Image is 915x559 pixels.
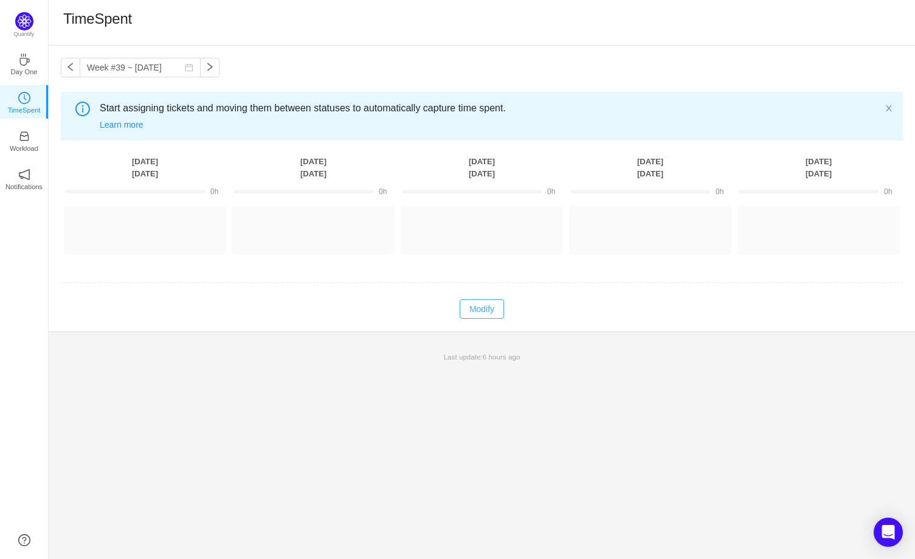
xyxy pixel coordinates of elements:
p: Workload [10,143,38,154]
i: icon: clock-circle [18,92,30,104]
h1: TimeSpent [63,10,132,28]
button: icon: left [61,58,80,77]
span: Start assigning tickets and moving them between statuses to automatically capture time spent. [100,101,885,116]
i: icon: inbox [18,130,30,142]
a: icon: question-circle [18,534,30,546]
i: icon: notification [18,168,30,181]
a: icon: inboxWorkload [18,134,30,146]
i: icon: coffee [18,54,30,66]
i: icon: calendar [185,63,193,72]
a: Learn more [100,120,143,130]
a: icon: coffeeDay One [18,57,30,69]
input: Select a week [80,58,201,77]
th: [DATE] [DATE] [398,155,566,180]
span: 0h [716,187,723,196]
th: [DATE] [DATE] [61,155,229,180]
p: Notifications [5,181,43,192]
th: [DATE] [DATE] [566,155,734,180]
div: Open Intercom Messenger [874,518,903,547]
span: 0h [547,187,555,196]
button: Modify [460,299,504,319]
i: icon: info-circle [75,102,90,116]
a: icon: clock-circleTimeSpent [18,95,30,108]
span: 0h [210,187,218,196]
th: [DATE] [DATE] [734,155,903,180]
span: 0h [884,187,892,196]
i: icon: close [885,104,893,113]
p: Day One [10,66,37,77]
th: [DATE] [DATE] [229,155,398,180]
button: icon: right [200,58,219,77]
img: Quantify [15,12,33,30]
span: 0h [379,187,387,196]
p: TimeSpent [8,105,41,116]
span: 6 hours ago [483,353,520,361]
a: icon: notificationNotifications [18,172,30,184]
span: Last update: [444,353,520,361]
p: Quantify [14,30,35,39]
button: icon: close [885,102,893,115]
